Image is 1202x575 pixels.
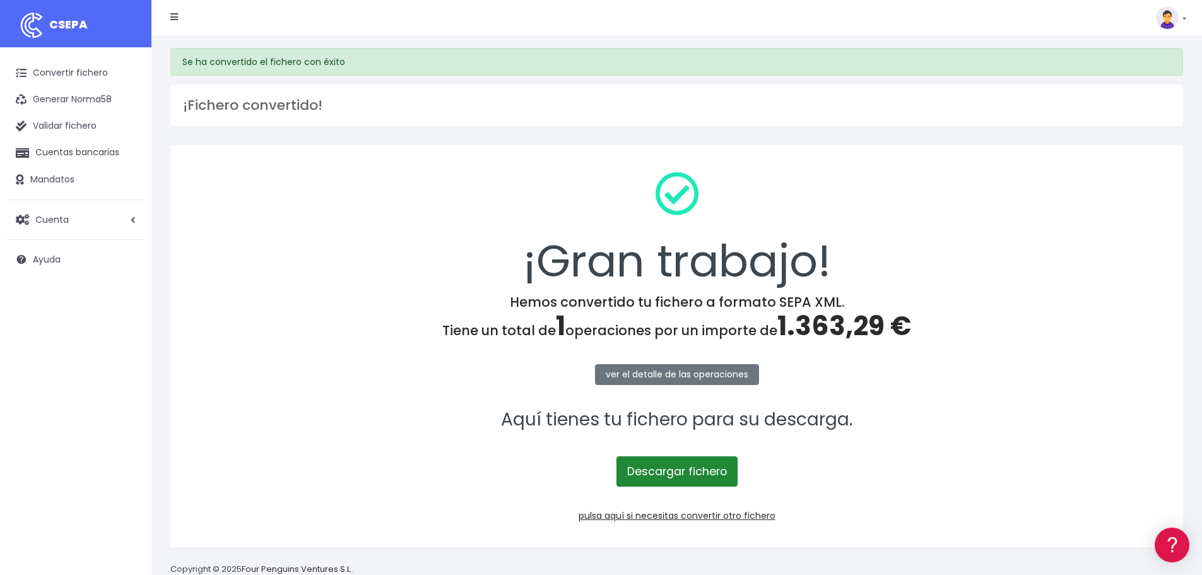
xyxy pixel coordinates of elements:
[13,160,240,179] a: Formatos
[6,167,145,193] a: Mandatos
[6,206,145,233] a: Cuenta
[187,406,1167,434] p: Aquí tienes tu fichero para su descarga.
[6,60,145,86] a: Convertir fichero
[35,213,69,225] span: Cuenta
[183,97,1170,114] h3: ¡Fichero convertido!
[579,509,775,522] a: pulsa aquí si necesitas convertir otro fichero
[13,88,240,100] div: Información general
[13,251,240,263] div: Facturación
[13,303,240,315] div: Programadores
[1156,6,1179,29] img: profile
[242,563,352,575] a: Four Penguins Ventures S.L.
[13,323,240,342] a: API
[777,307,911,345] span: 1.363,29 €
[13,271,240,290] a: General
[595,364,759,385] a: ver el detalle de las operaciones
[16,9,47,41] img: logo
[13,338,240,360] button: Contáctanos
[556,307,565,345] span: 1
[13,218,240,238] a: Perfiles de empresas
[49,16,88,32] span: CSEPA
[6,113,145,139] a: Validar fichero
[174,364,243,376] a: POWERED BY ENCHANT
[13,139,240,151] div: Convertir ficheros
[616,456,738,487] a: Descargar fichero
[170,48,1183,76] div: Se ha convertido el fichero con éxito
[6,246,145,273] a: Ayuda
[6,86,145,113] a: Generar Norma58
[187,162,1167,294] div: ¡Gran trabajo!
[13,199,240,218] a: Videotutoriales
[187,294,1167,342] h4: Hemos convertido tu fichero a formato SEPA XML. Tiene un total de operaciones por un importe de
[13,107,240,127] a: Información general
[33,253,61,266] span: Ayuda
[13,179,240,199] a: Problemas habituales
[6,139,145,166] a: Cuentas bancarias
